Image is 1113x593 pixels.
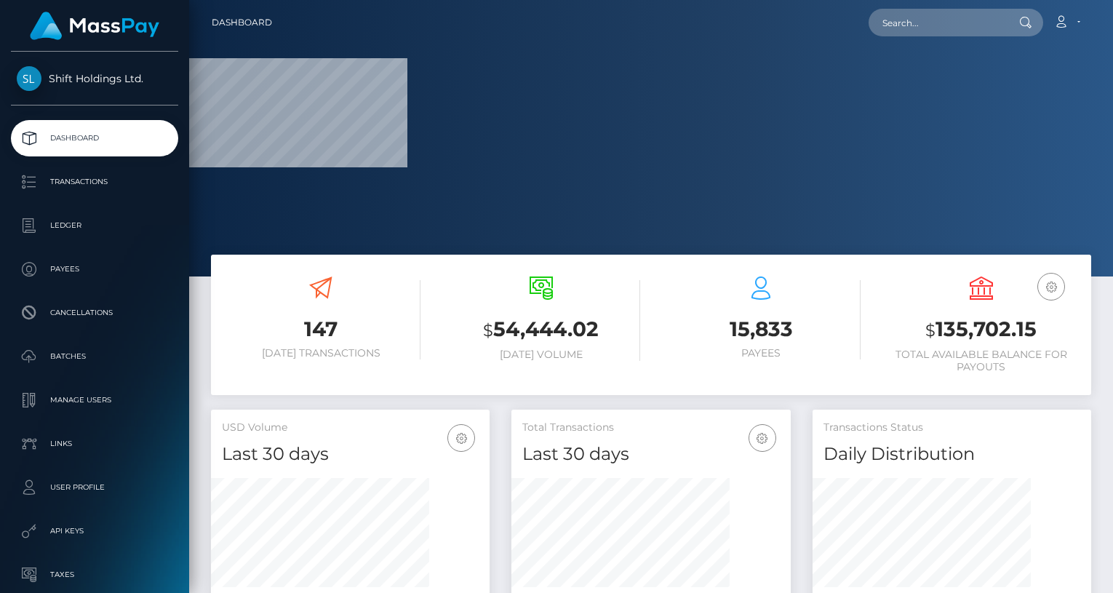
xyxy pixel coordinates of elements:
[222,347,420,359] h6: [DATE] Transactions
[11,164,178,200] a: Transactions
[17,477,172,498] p: User Profile
[522,442,779,467] h4: Last 30 days
[222,421,479,435] h5: USD Volume
[483,320,493,341] small: $
[925,320,936,341] small: $
[882,349,1081,373] h6: Total Available Balance for Payouts
[17,66,41,91] img: Shift Holdings Ltd.
[442,349,641,361] h6: [DATE] Volume
[11,120,178,156] a: Dashboard
[222,315,420,343] h3: 147
[222,442,479,467] h4: Last 30 days
[869,9,1005,36] input: Search...
[17,302,172,324] p: Cancellations
[17,215,172,236] p: Ledger
[17,564,172,586] p: Taxes
[17,389,172,411] p: Manage Users
[11,513,178,549] a: API Keys
[823,421,1080,435] h5: Transactions Status
[17,127,172,149] p: Dashboard
[17,171,172,193] p: Transactions
[11,557,178,593] a: Taxes
[17,433,172,455] p: Links
[17,520,172,542] p: API Keys
[11,469,178,506] a: User Profile
[11,72,178,85] span: Shift Holdings Ltd.
[11,295,178,331] a: Cancellations
[11,207,178,244] a: Ledger
[212,7,272,38] a: Dashboard
[11,338,178,375] a: Batches
[11,251,178,287] a: Payees
[30,12,159,40] img: MassPay Logo
[17,258,172,280] p: Payees
[522,421,779,435] h5: Total Transactions
[11,382,178,418] a: Manage Users
[662,315,861,343] h3: 15,833
[882,315,1081,345] h3: 135,702.15
[442,315,641,345] h3: 54,444.02
[17,346,172,367] p: Batches
[11,426,178,462] a: Links
[662,347,861,359] h6: Payees
[823,442,1080,467] h4: Daily Distribution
